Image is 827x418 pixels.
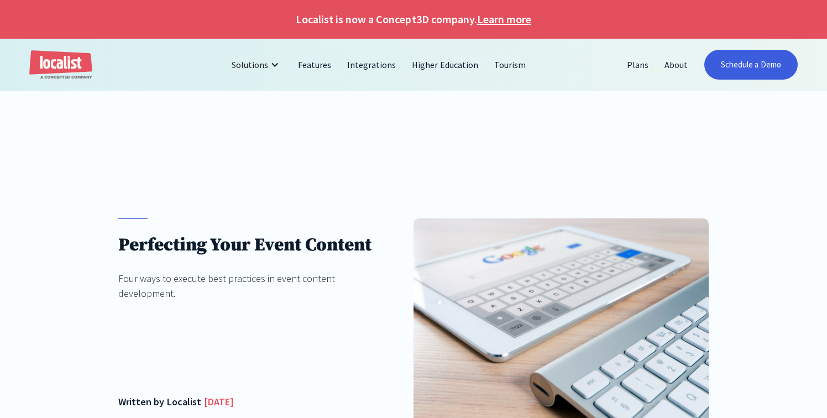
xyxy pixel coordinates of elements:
[167,394,201,409] div: Localist
[118,394,164,409] div: Written by
[118,271,384,301] div: Four ways to execute best practices in event content development.
[339,51,404,78] a: Integrations
[204,394,234,409] div: [DATE]
[477,11,531,28] a: Learn more
[223,51,290,78] div: Solutions
[704,50,797,80] a: Schedule a Demo
[619,51,657,78] a: Plans
[290,51,339,78] a: Features
[118,234,384,257] h1: Perfecting Your Event Content
[232,58,268,71] div: Solutions
[29,50,92,80] a: home
[404,51,486,78] a: Higher Education
[657,51,696,78] a: About
[486,51,534,78] a: Tourism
